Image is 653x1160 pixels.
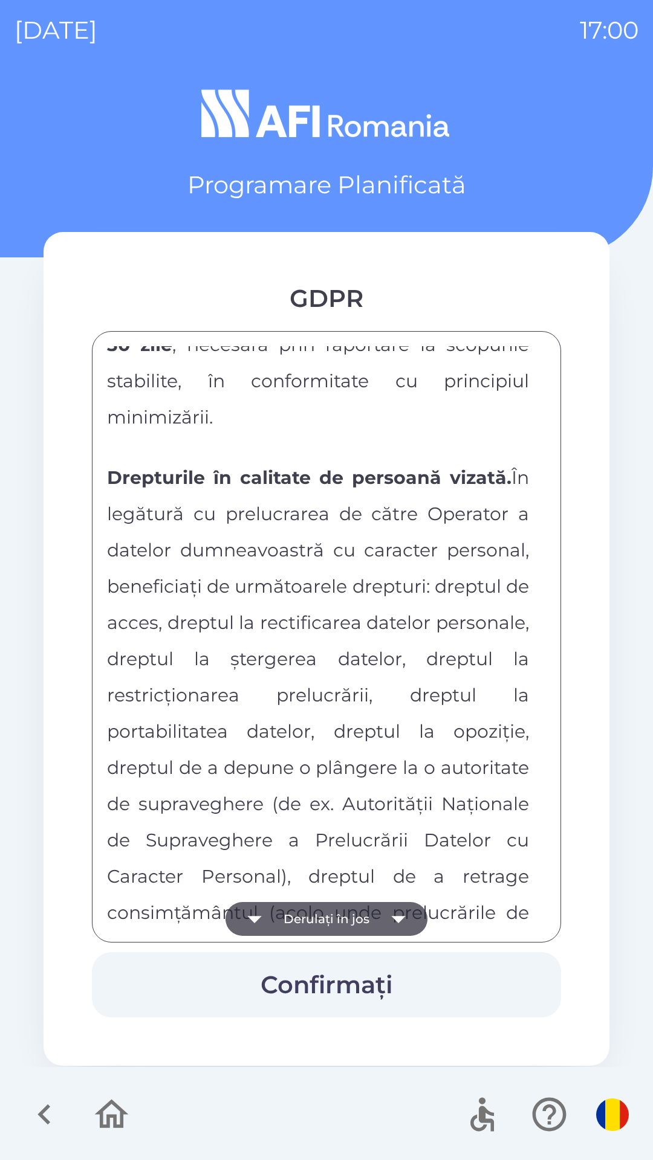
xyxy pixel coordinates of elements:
[580,12,638,48] p: 17:00
[596,1098,629,1131] img: ro flag
[92,280,561,317] div: GDPR
[44,85,609,143] img: Logo
[15,12,97,48] p: [DATE]
[92,952,561,1017] button: Confirmați
[226,902,427,936] button: Derulați în jos
[187,167,466,203] p: Programare Planificată
[107,466,529,996] span: În legătură cu prelucrarea de către Operator a datelor dumneavoastră cu caracter personal, benefi...
[107,466,512,489] strong: Drepturile în calitate de persoană vizată.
